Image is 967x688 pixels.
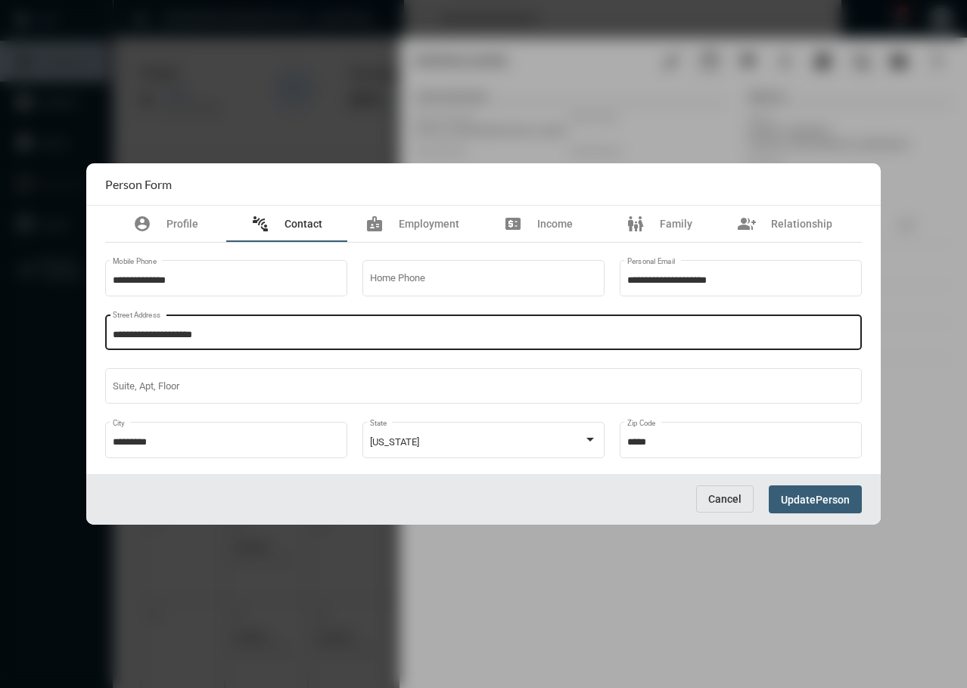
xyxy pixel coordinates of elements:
[251,215,269,233] mat-icon: connect_without_contact
[738,215,756,233] mat-icon: group_add
[133,215,151,233] mat-icon: account_circle
[696,485,754,513] button: Cancel
[660,218,692,230] span: Family
[627,215,645,233] mat-icon: family_restroom
[816,494,850,506] span: Person
[399,218,459,230] span: Employment
[769,485,862,513] button: UpdatePerson
[781,494,816,506] span: Update
[771,218,832,230] span: Relationship
[365,215,384,233] mat-icon: badge
[708,493,742,505] span: Cancel
[105,177,172,191] h2: Person Form
[166,218,198,230] span: Profile
[537,218,573,230] span: Income
[285,218,322,230] span: Contact
[504,215,522,233] mat-icon: price_change
[370,436,419,448] span: [US_STATE]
